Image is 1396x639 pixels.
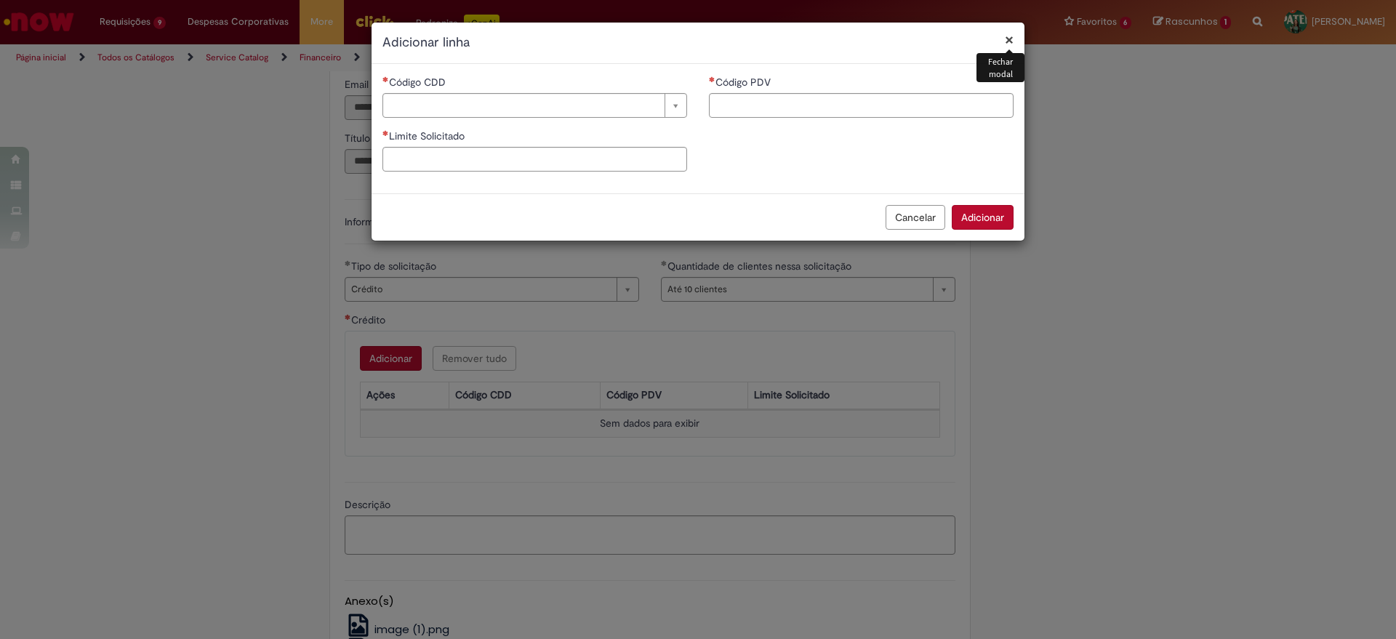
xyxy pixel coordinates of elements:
h2: Adicionar linha [382,33,1014,52]
button: Fechar modal [1005,32,1014,47]
span: Necessários [382,130,389,136]
input: Código PDV [709,93,1014,118]
span: Necessários [709,76,715,82]
span: Limite Solicitado [389,129,468,142]
input: Limite Solicitado [382,147,687,172]
button: Adicionar [952,205,1014,230]
div: Fechar modal [976,53,1024,82]
span: Necessários [382,76,389,82]
button: Cancelar [886,205,945,230]
a: Limpar campo Código CDD [382,93,687,118]
span: Código PDV [715,76,774,89]
span: Necessários - Código CDD [389,76,449,89]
